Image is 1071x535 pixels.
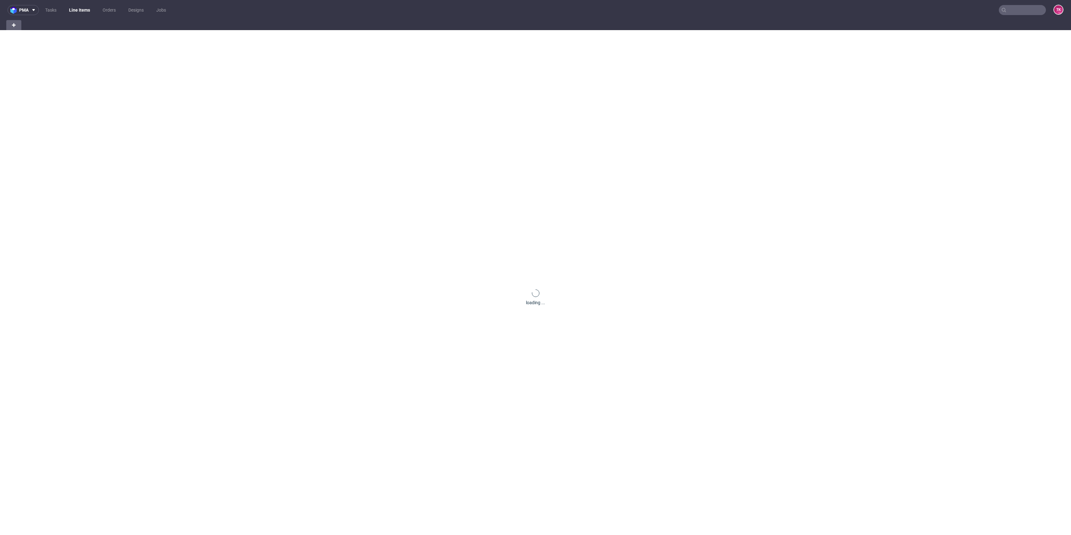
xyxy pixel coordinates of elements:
[8,5,39,15] button: pma
[41,5,60,15] a: Tasks
[19,8,29,12] span: pma
[99,5,120,15] a: Orders
[65,5,94,15] a: Line Items
[125,5,147,15] a: Designs
[526,299,545,306] div: loading ...
[1054,5,1063,14] figcaption: TK
[10,7,19,14] img: logo
[153,5,170,15] a: Jobs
